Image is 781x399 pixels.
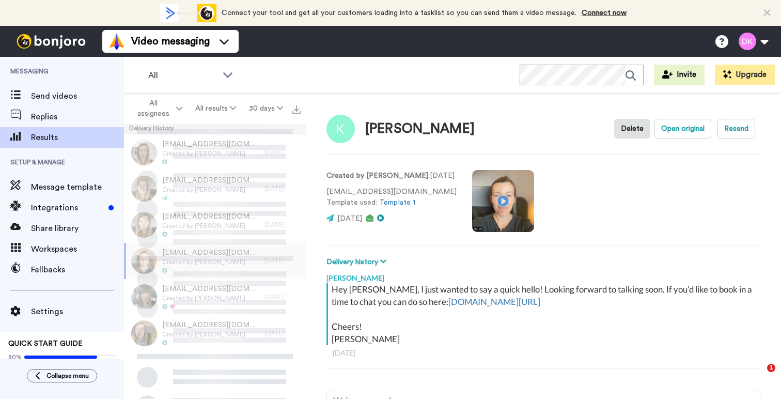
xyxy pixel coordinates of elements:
button: Open original [654,119,711,139]
a: [EMAIL_ADDRESS][DOMAIN_NAME]Created by [PERSON_NAME][DATE] [124,171,306,207]
img: 81275b7d-7302-451f-9955-3c376daaa060-thumb.jpg [131,284,157,310]
img: bj-logo-header-white.svg [12,34,90,49]
button: All assignees [126,94,189,123]
span: Video messaging [131,34,210,49]
span: [EMAIL_ADDRESS][DOMAIN_NAME] [162,175,259,186]
div: Delivery History [124,124,306,134]
span: [EMAIL_ADDRESS][DOMAIN_NAME] [162,284,259,294]
span: All assignees [132,98,174,119]
div: [PERSON_NAME] [365,121,475,136]
span: [EMAIL_ADDRESS][DOMAIN_NAME] [162,139,259,149]
img: df5641ce-c525-4491-8930-b584bf572b13-thumb.jpg [131,176,157,202]
a: [EMAIL_ADDRESS][DOMAIN_NAME]Created by [PERSON_NAME][DATE] [124,279,306,315]
button: Upgrade [715,65,775,85]
span: QUICK START GUIDE [8,340,83,347]
a: [DOMAIN_NAME][URL] [448,296,540,307]
div: [DATE] [264,293,301,301]
button: 30 days [242,99,289,118]
img: export.svg [292,105,301,114]
div: [PERSON_NAME] [326,268,760,283]
div: [DATE] [264,221,301,229]
span: 1 [767,364,775,372]
span: Created by [PERSON_NAME] [162,222,259,230]
img: Image of Kiarnie hinder [326,115,355,143]
span: Workspaces [31,243,124,255]
div: Hey [PERSON_NAME], I just wanted to say a quick hello! Looking forward to talking soon. If you’d ... [332,283,758,345]
span: Integrations [31,202,104,214]
button: All results [189,99,243,118]
a: Connect now [582,9,627,17]
button: Delete [614,119,650,139]
button: Invite [654,65,705,85]
button: Export all results that match these filters now. [289,101,304,116]
a: [EMAIL_ADDRESS][DOMAIN_NAME]Created by [PERSON_NAME][DATE] [124,315,306,351]
span: Send videos [31,90,124,102]
a: [EMAIL_ADDRESS][DOMAIN_NAME]Created by [PERSON_NAME][DATE] [124,243,306,279]
a: [EMAIL_ADDRESS][DOMAIN_NAME]Created by [PERSON_NAME][DATE] [124,207,306,243]
span: Created by [PERSON_NAME] [162,330,259,339]
img: 9a6b456b-b89f-4797-a8f6-032a18af2b9c-thumb.jpg [131,212,157,238]
div: [DATE] [264,148,301,157]
span: Created by [PERSON_NAME] [162,258,259,266]
div: [DATE] [264,257,301,265]
button: Resend [717,119,755,139]
span: Fallbacks [31,264,124,276]
div: [DATE] [333,348,754,358]
p: [EMAIL_ADDRESS][DOMAIN_NAME] Template used: [326,187,457,208]
span: Share library [31,222,124,235]
img: 1223dd7b-ed39-46a6-9f9d-d1cdd6de24ce-thumb.jpg [131,248,157,274]
button: Collapse menu [27,369,97,382]
span: Settings [31,305,124,318]
span: Replies [31,111,124,123]
img: f540f7dd-051b-47fe-8e08-3f610638e57a-thumb.jpg [131,140,157,165]
div: [DATE] [264,185,301,193]
span: Collapse menu [46,372,89,380]
img: vm-color.svg [108,33,125,50]
span: [DATE] [337,215,362,222]
div: animation [160,4,216,22]
p: : [DATE] [326,171,457,181]
span: Results [31,131,124,144]
span: Connect your tool and get all your customers loading into a tasklist so you can send them a video... [222,9,576,17]
button: Delivery history [326,256,389,268]
iframe: Intercom live chat [746,364,771,389]
span: [EMAIL_ADDRESS][DOMAIN_NAME] [162,320,259,330]
span: All [148,69,217,82]
span: [EMAIL_ADDRESS][DOMAIN_NAME] [162,211,259,222]
span: Message template [31,181,124,193]
img: db27f587-cf02-479c-9adf-e1127af2b45e-thumb.jpg [131,320,157,346]
div: [DATE] [264,329,301,337]
span: Created by [PERSON_NAME] [162,186,259,194]
strong: Created by [PERSON_NAME] [326,172,428,179]
span: Created by [PERSON_NAME] [162,294,259,302]
a: Template 1 [379,199,415,206]
span: [EMAIL_ADDRESS][DOMAIN_NAME] [162,248,259,258]
span: Created by [PERSON_NAME] [162,149,259,158]
a: [EMAIL_ADDRESS][DOMAIN_NAME]Created by [PERSON_NAME][DATE] [124,134,306,171]
span: 80% [8,353,22,361]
